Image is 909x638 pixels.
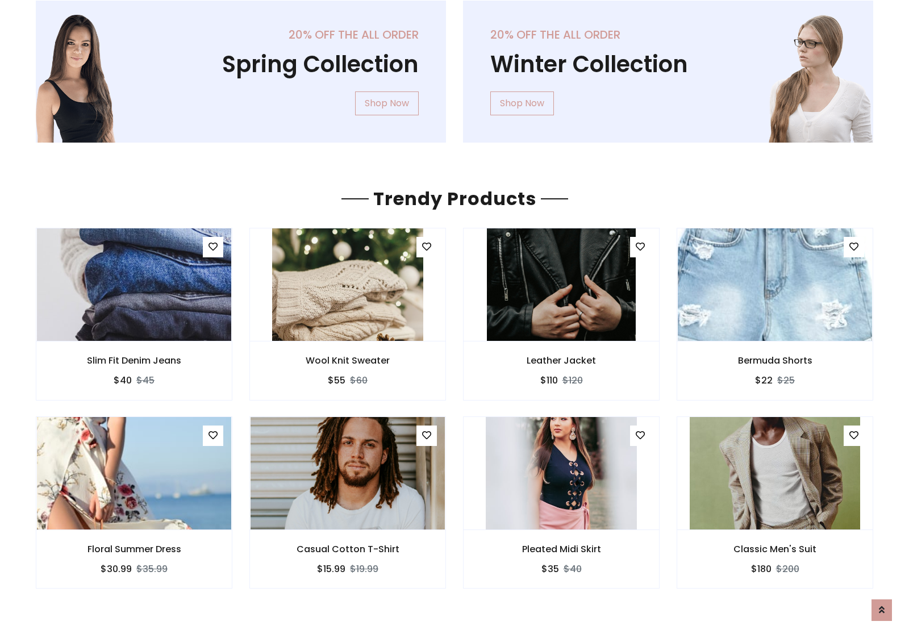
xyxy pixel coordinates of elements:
h6: Pleated Midi Skirt [464,544,659,554]
h1: Winter Collection [490,51,846,78]
del: $45 [136,374,155,387]
span: Trendy Products [369,186,541,211]
h6: Leather Jacket [464,355,659,366]
h6: $110 [540,375,558,386]
h6: Floral Summer Dress [36,544,232,554]
h6: Classic Men's Suit [677,544,873,554]
h6: $15.99 [317,564,345,574]
h6: $180 [751,564,772,574]
h6: $22 [755,375,773,386]
del: $200 [776,562,799,576]
h6: Slim Fit Denim Jeans [36,355,232,366]
h6: Wool Knit Sweater [250,355,445,366]
h6: $40 [114,375,132,386]
h6: Casual Cotton T-Shirt [250,544,445,554]
h5: 20% off the all order [63,28,419,41]
h6: $35 [541,564,559,574]
del: $19.99 [350,562,378,576]
del: $60 [350,374,368,387]
h6: $55 [328,375,345,386]
h6: $30.99 [101,564,132,574]
a: Shop Now [490,91,554,115]
h5: 20% off the all order [490,28,846,41]
h6: Bermuda Shorts [677,355,873,366]
a: Shop Now [355,91,419,115]
del: $25 [777,374,795,387]
del: $40 [564,562,582,576]
h1: Spring Collection [63,51,419,78]
del: $35.99 [136,562,168,576]
del: $120 [562,374,583,387]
